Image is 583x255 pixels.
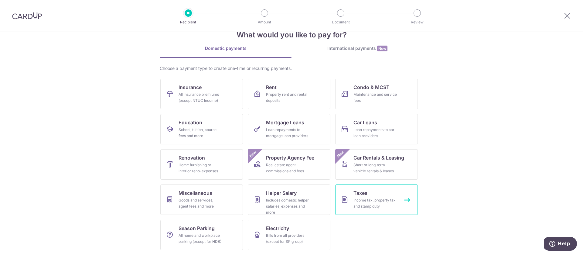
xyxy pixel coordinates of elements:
a: EducationSchool, tuition, course fees and more [160,114,243,144]
p: Review [395,19,440,25]
a: Helper SalaryIncludes domestic helper salaries, expenses and more [248,184,330,215]
span: Property Agency Fee [266,154,314,161]
div: Short or long‑term vehicle rentals & leases [353,162,397,174]
a: ElectricityBills from all providers (except for SP group) [248,220,330,250]
div: All home and workplace parking (except for HDB) [179,233,222,245]
span: New [377,46,387,51]
span: Education [179,119,202,126]
h4: What would you like to pay for? [160,29,423,40]
iframe: Opens a widget where you can find more information [544,237,577,252]
p: Document [318,19,363,25]
div: Home furnishing or interior reno-expenses [179,162,222,174]
div: Real estate agent commissions and fees [266,162,310,174]
div: Choose a payment type to create one-time or recurring payments. [160,65,423,71]
a: RentProperty rent and rental deposits [248,79,330,109]
div: Property rent and rental deposits [266,91,310,104]
img: CardUp [12,12,42,19]
a: Property Agency FeeReal estate agent commissions and feesNew [248,149,330,180]
span: Electricity [266,225,289,232]
a: Condo & MCSTMaintenance and service fees [335,79,418,109]
div: Income tax, property tax and stamp duty [353,197,397,209]
span: Renovation [179,154,205,161]
div: Loan repayments to car loan providers [353,127,397,139]
span: Help [14,4,26,10]
div: School, tuition, course fees and more [179,127,222,139]
span: Car Loans [353,119,377,126]
span: Insurance [179,84,202,91]
span: Season Parking [179,225,215,232]
div: Domestic payments [160,45,291,51]
span: Taxes [353,189,367,197]
span: New [336,149,346,159]
p: Amount [242,19,287,25]
p: Recipient [166,19,211,25]
span: Mortgage Loans [266,119,304,126]
a: MiscellaneousGoods and services, agent fees and more [160,184,243,215]
a: TaxesIncome tax, property tax and stamp duty [335,184,418,215]
span: Condo & MCST [353,84,390,91]
a: InsuranceAll insurance premiums (except NTUC Income) [160,79,243,109]
span: New [248,149,258,159]
a: Mortgage LoansLoan repayments to mortgage loan providers [248,114,330,144]
a: Season ParkingAll home and workplace parking (except for HDB) [160,220,243,250]
span: Miscellaneous [179,189,212,197]
span: Car Rentals & Leasing [353,154,404,161]
div: All insurance premiums (except NTUC Income) [179,91,222,104]
span: Helper Salary [266,189,297,197]
div: Maintenance and service fees [353,91,397,104]
a: Car LoansLoan repayments to car loan providers [335,114,418,144]
div: Goods and services, agent fees and more [179,197,222,209]
div: International payments [291,45,423,52]
div: Loan repayments to mortgage loan providers [266,127,310,139]
a: Car Rentals & LeasingShort or long‑term vehicle rentals & leasesNew [335,149,418,180]
a: RenovationHome furnishing or interior reno-expenses [160,149,243,180]
div: Includes domestic helper salaries, expenses and more [266,197,310,215]
div: Bills from all providers (except for SP group) [266,233,310,245]
span: Rent [266,84,277,91]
